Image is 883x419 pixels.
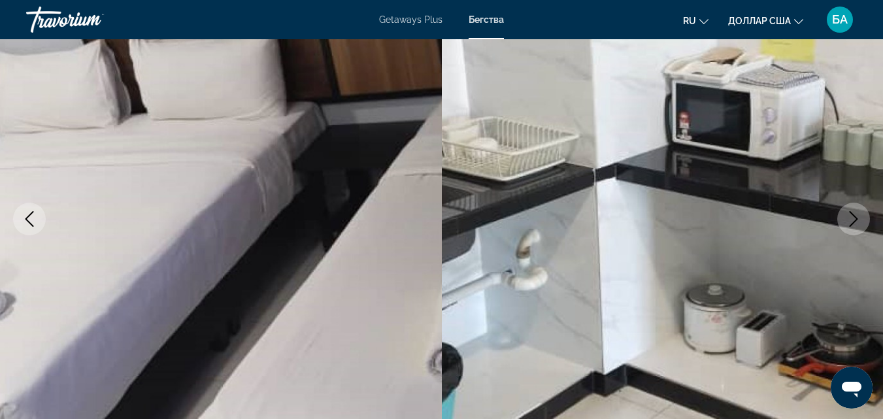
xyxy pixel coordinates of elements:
a: Травориум [26,3,157,37]
button: Previous image [13,203,46,235]
a: Бегства [469,14,504,25]
button: Изменить валюту [728,11,803,30]
a: Getaways Plus [379,14,442,25]
button: Меню пользователя [823,6,857,33]
button: Изменить язык [683,11,708,30]
font: ru [683,16,696,26]
font: БА [832,12,848,26]
iframe: Кнопка запуска окна обмена сообщениями [831,367,873,409]
button: Next image [837,203,870,235]
font: доллар США [728,16,791,26]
